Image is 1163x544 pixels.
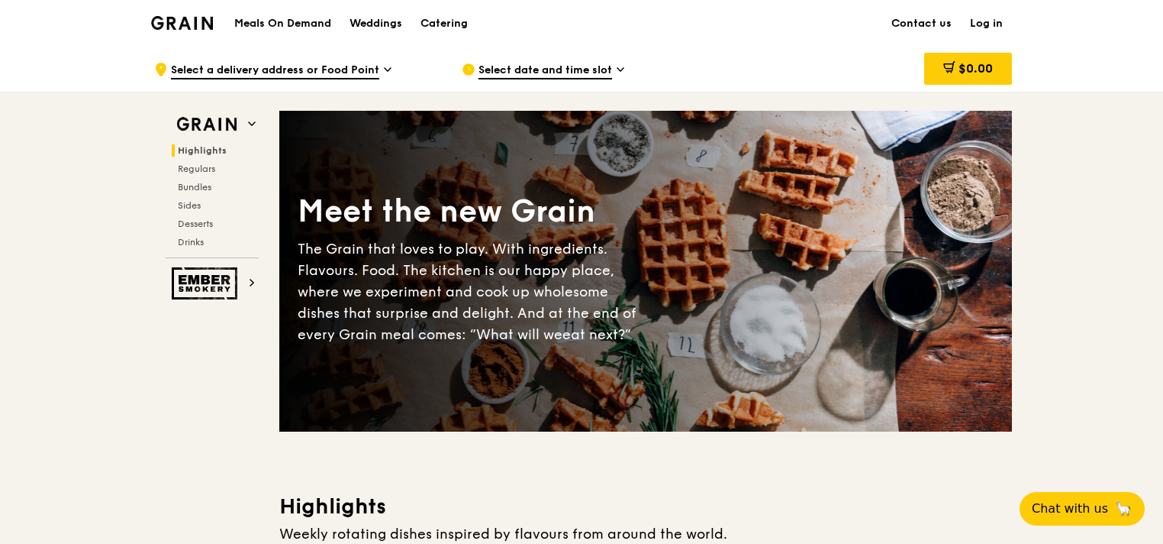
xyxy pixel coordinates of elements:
[178,219,213,229] span: Desserts
[172,111,242,138] img: Grain web logo
[882,1,961,47] a: Contact us
[298,191,646,232] div: Meet the new Grain
[1114,500,1132,518] span: 🦙
[171,63,379,79] span: Select a delivery address or Food Point
[178,145,227,156] span: Highlights
[478,63,612,79] span: Select date and time slot
[562,326,631,343] span: eat next?”
[411,1,477,47] a: Catering
[178,182,211,193] span: Bundles
[350,1,402,47] div: Weddings
[1032,500,1108,518] span: Chat with us
[172,267,242,300] img: Ember Smokery web logo
[178,164,215,174] span: Regulars
[1020,492,1145,526] button: Chat with us🦙
[958,61,993,76] span: $0.00
[234,16,331,31] h1: Meals On Demand
[279,493,1012,520] h3: Highlights
[298,238,646,345] div: The Grain that loves to play. With ingredients. Flavours. Food. The kitchen is our happy place, w...
[340,1,411,47] a: Weddings
[420,1,468,47] div: Catering
[178,200,201,211] span: Sides
[178,237,204,248] span: Drinks
[961,1,1012,47] a: Log in
[151,16,213,30] img: Grain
